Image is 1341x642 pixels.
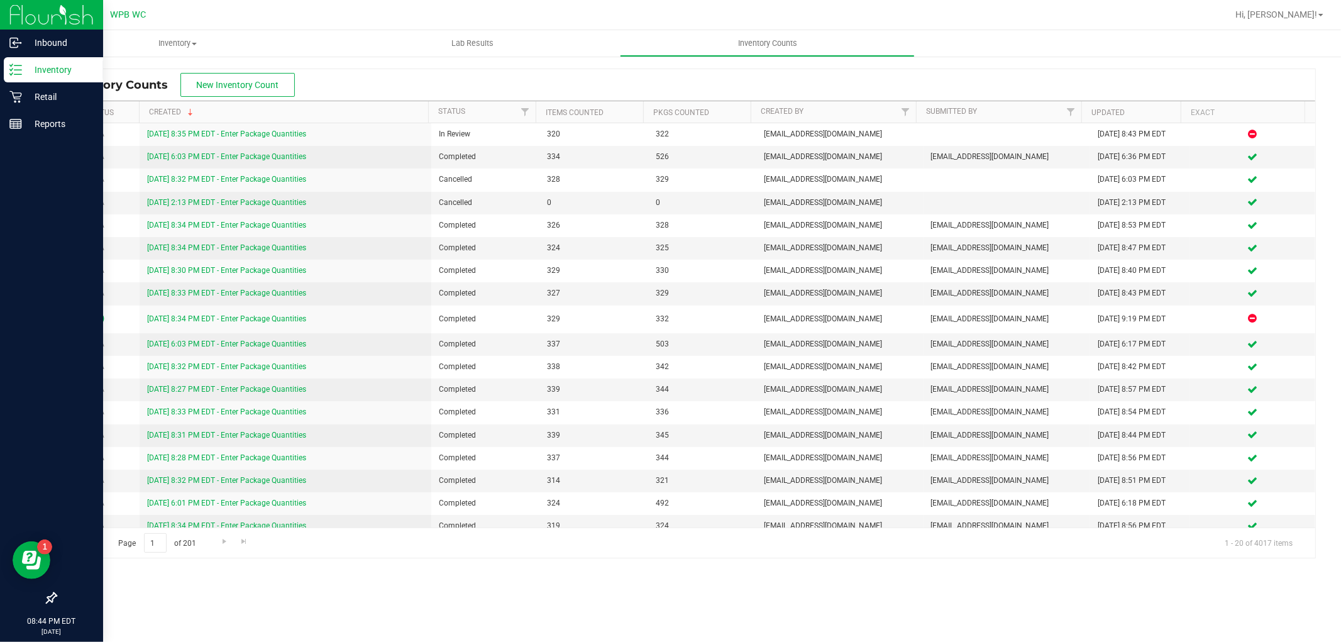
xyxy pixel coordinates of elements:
p: Reports [22,116,97,131]
span: [EMAIL_ADDRESS][DOMAIN_NAME] [931,287,1083,299]
span: Completed [439,429,532,441]
span: Completed [439,242,532,254]
div: [DATE] 9:19 PM EDT [1098,313,1183,325]
a: [DATE] 8:30 PM EDT - Enter Package Quantities [147,266,306,275]
span: 503 [656,338,749,350]
a: [DATE] 8:32 PM EDT - Enter Package Quantities [147,362,306,371]
div: [DATE] 8:53 PM EDT [1098,219,1183,231]
span: 324 [656,520,749,532]
span: 339 [547,429,640,441]
span: 334 [547,151,640,163]
span: [EMAIL_ADDRESS][DOMAIN_NAME] [764,361,915,373]
div: [DATE] 6:03 PM EDT [1098,174,1183,185]
a: [DATE] 8:34 PM EDT - Enter Package Quantities [147,221,306,230]
span: 329 [656,174,749,185]
a: Items Counted [546,108,604,117]
a: [DATE] 8:34 PM EDT - Enter Package Quantities [147,314,306,323]
span: 0 [547,197,640,209]
span: [EMAIL_ADDRESS][DOMAIN_NAME] [764,497,915,509]
p: 08:44 PM EDT [6,616,97,627]
a: Inventory [30,30,325,57]
a: [DATE] 8:28 PM EDT - Enter Package Quantities [147,453,306,462]
span: 0 [656,197,749,209]
div: [DATE] 8:44 PM EDT [1098,429,1183,441]
span: [EMAIL_ADDRESS][DOMAIN_NAME] [931,406,1083,418]
span: 329 [547,265,640,277]
a: [DATE] 8:35 PM EDT - Enter Package Quantities [147,130,306,138]
div: [DATE] 8:43 PM EDT [1098,128,1183,140]
a: Go to the next page [215,533,233,550]
a: [DATE] 6:03 PM EDT - Enter Package Quantities [147,152,306,161]
p: Inventory [22,62,97,77]
span: [EMAIL_ADDRESS][DOMAIN_NAME] [931,338,1083,350]
span: Cancelled [439,174,532,185]
input: 1 [144,533,167,553]
span: [EMAIL_ADDRESS][DOMAIN_NAME] [764,338,915,350]
span: Completed [439,520,532,532]
a: [DATE] 8:34 PM EDT - Enter Package Quantities [147,521,306,530]
inline-svg: Reports [9,118,22,130]
button: New Inventory Count [180,73,295,97]
span: 329 [656,287,749,299]
span: [EMAIL_ADDRESS][DOMAIN_NAME] [764,174,915,185]
span: Completed [439,338,532,350]
span: Completed [439,406,532,418]
div: [DATE] 8:42 PM EDT [1098,361,1183,373]
span: 328 [547,174,640,185]
span: [EMAIL_ADDRESS][DOMAIN_NAME] [931,452,1083,464]
span: 330 [656,265,749,277]
span: Page of 201 [108,533,207,553]
div: [DATE] 8:43 PM EDT [1098,287,1183,299]
span: 337 [547,452,640,464]
div: [DATE] 6:36 PM EDT [1098,151,1183,163]
a: Inventory Counts [620,30,915,57]
th: Exact [1181,101,1305,123]
span: Completed [439,361,532,373]
a: Pkgs Counted [653,108,709,117]
span: 344 [656,452,749,464]
span: [EMAIL_ADDRESS][DOMAIN_NAME] [764,265,915,277]
inline-svg: Retail [9,91,22,103]
span: [EMAIL_ADDRESS][DOMAIN_NAME] [931,520,1083,532]
span: 337 [547,338,640,350]
span: [EMAIL_ADDRESS][DOMAIN_NAME] [764,219,915,231]
p: Retail [22,89,97,104]
span: [EMAIL_ADDRESS][DOMAIN_NAME] [931,313,1083,325]
p: [DATE] [6,627,97,636]
a: Filter [515,101,536,123]
span: Completed [439,265,532,277]
a: [DATE] 8:32 PM EDT - Enter Package Quantities [147,175,306,184]
span: [EMAIL_ADDRESS][DOMAIN_NAME] [764,452,915,464]
span: Cancelled [439,197,532,209]
span: [EMAIL_ADDRESS][DOMAIN_NAME] [764,242,915,254]
span: 345 [656,429,749,441]
a: [DATE] 6:01 PM EDT - Enter Package Quantities [147,499,306,507]
span: [EMAIL_ADDRESS][DOMAIN_NAME] [931,265,1083,277]
span: Completed [439,313,532,325]
span: 329 [547,313,640,325]
span: [EMAIL_ADDRESS][DOMAIN_NAME] [931,219,1083,231]
span: Completed [439,151,532,163]
div: [DATE] 8:40 PM EDT [1098,265,1183,277]
a: Go to the last page [235,533,253,550]
a: Created [149,108,196,116]
span: [EMAIL_ADDRESS][DOMAIN_NAME] [931,475,1083,487]
span: 344 [656,384,749,396]
span: 314 [547,475,640,487]
div: [DATE] 8:56 PM EDT [1098,520,1183,532]
iframe: Resource center unread badge [37,540,52,555]
span: 342 [656,361,749,373]
span: Lab Results [434,38,510,49]
span: 492 [656,497,749,509]
span: 328 [656,219,749,231]
a: Created By [761,107,803,116]
div: [DATE] 6:18 PM EDT [1098,497,1183,509]
span: [EMAIL_ADDRESS][DOMAIN_NAME] [764,197,915,209]
span: Inventory Counts [65,78,180,92]
span: [EMAIL_ADDRESS][DOMAIN_NAME] [931,384,1083,396]
span: Completed [439,452,532,464]
span: [EMAIL_ADDRESS][DOMAIN_NAME] [931,242,1083,254]
a: Filter [1061,101,1081,123]
span: [EMAIL_ADDRESS][DOMAIN_NAME] [931,361,1083,373]
inline-svg: Inventory [9,64,22,76]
